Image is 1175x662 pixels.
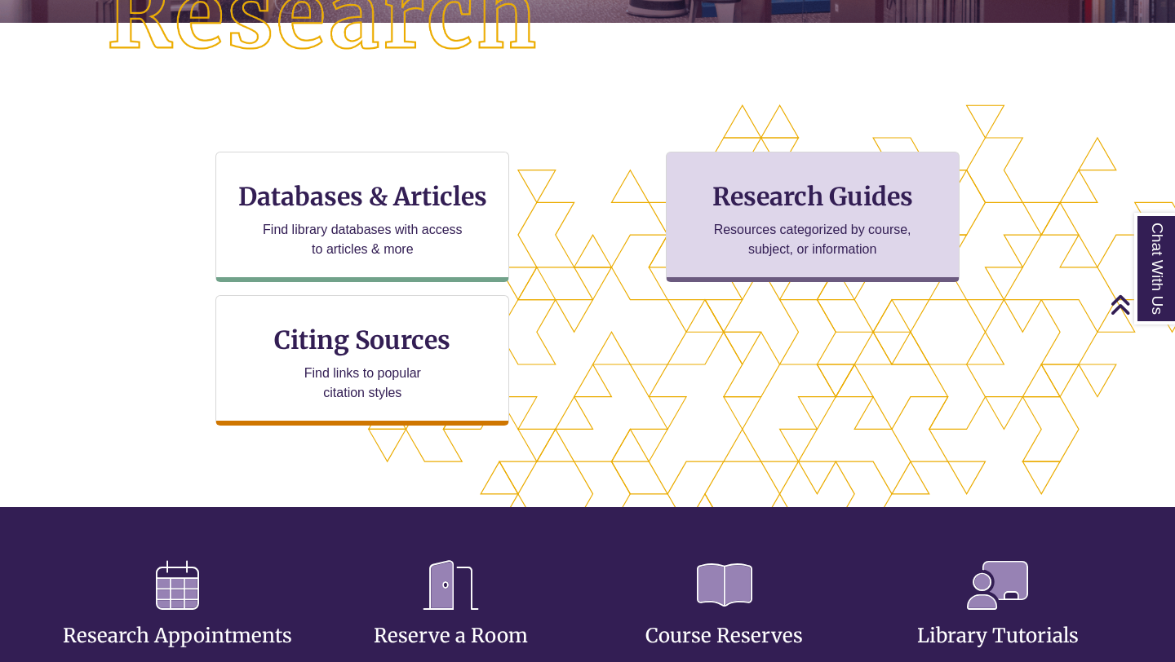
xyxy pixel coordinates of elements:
[215,295,509,426] a: Citing Sources Find links to popular citation styles
[1110,293,1171,316] a: Back to Top
[374,584,528,648] a: Reserve a Room
[264,324,463,355] h3: Citing Sources
[256,220,469,259] p: Find library databases with access to articles & more
[680,181,946,212] h3: Research Guides
[706,220,919,259] p: Resources categorized by course, subject, or information
[666,152,960,282] a: Research Guides Resources categorized by course, subject, or information
[63,584,292,648] a: Research Appointments
[645,584,803,648] a: Course Reserves
[283,364,442,403] p: Find links to popular citation styles
[917,584,1079,648] a: Library Tutorials
[229,181,495,212] h3: Databases & Articles
[215,152,509,282] a: Databases & Articles Find library databases with access to articles & more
